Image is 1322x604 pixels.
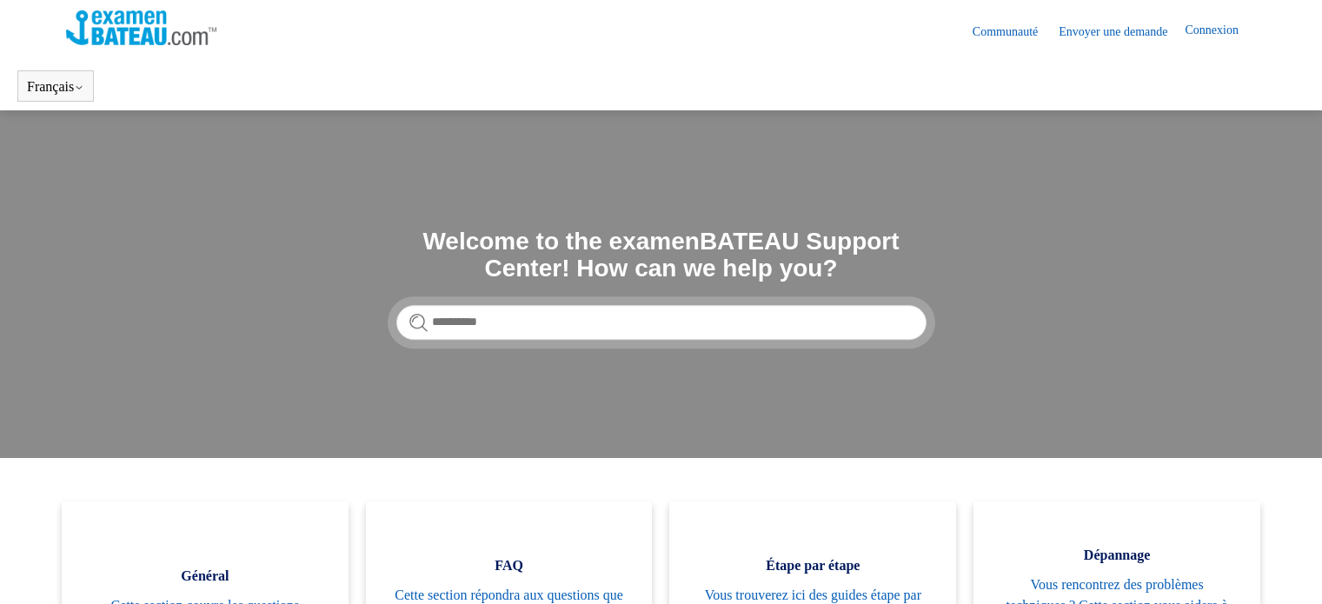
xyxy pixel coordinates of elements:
[88,566,322,587] span: Général
[695,555,930,576] span: Étape par étape
[392,555,627,576] span: FAQ
[1264,546,1309,591] div: Live chat
[396,229,927,282] h1: Welcome to the examenBATEAU Support Center! How can we help you?
[396,305,927,340] input: Rechercher
[1185,21,1255,42] a: Connexion
[1000,545,1234,566] span: Dépannage
[66,10,216,45] img: Page d’accueil du Centre d’aide Examen Bateau
[1059,23,1185,41] a: Envoyer une demande
[973,23,1055,41] a: Communauté
[27,79,84,95] button: Français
